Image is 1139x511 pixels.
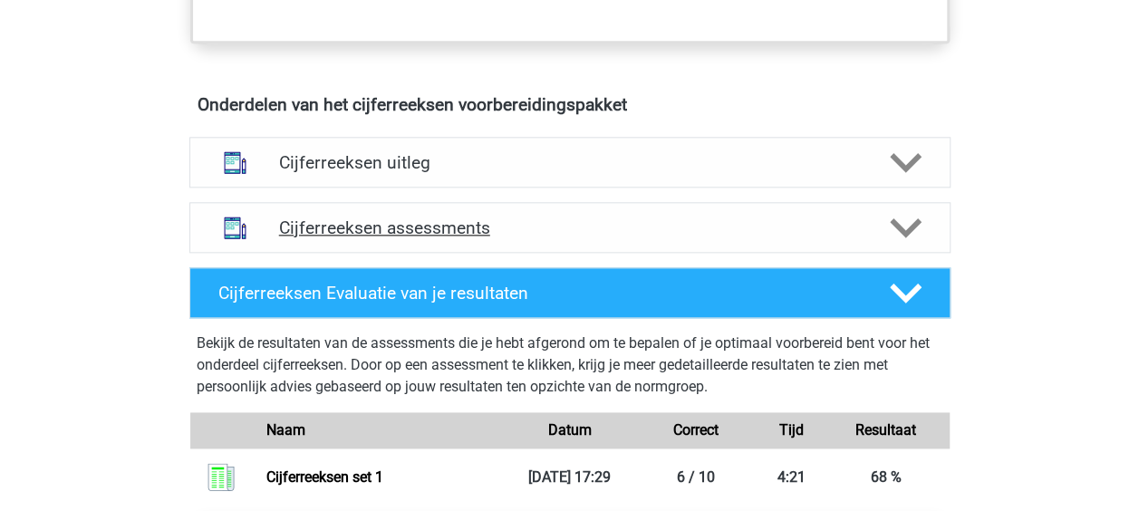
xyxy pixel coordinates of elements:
div: Correct [632,419,759,441]
a: assessments Cijferreeksen assessments [182,202,958,253]
div: Resultaat [823,419,950,441]
a: Cijferreeksen set 1 [266,468,383,486]
p: Bekijk de resultaten van de assessments die je hebt afgerond om te bepalen of je optimaal voorber... [197,333,943,398]
img: cijferreeksen assessments [212,205,258,251]
a: uitleg Cijferreeksen uitleg [182,137,958,188]
div: Tijd [759,419,823,441]
h4: Onderdelen van het cijferreeksen voorbereidingspakket [198,94,942,115]
a: Cijferreeksen Evaluatie van je resultaten [182,267,958,318]
h4: Cijferreeksen Evaluatie van je resultaten [218,283,861,304]
img: cijferreeksen uitleg [212,140,258,186]
div: Naam [253,419,506,441]
h4: Cijferreeksen uitleg [279,152,861,173]
h4: Cijferreeksen assessments [279,217,861,238]
div: Datum [507,419,633,441]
